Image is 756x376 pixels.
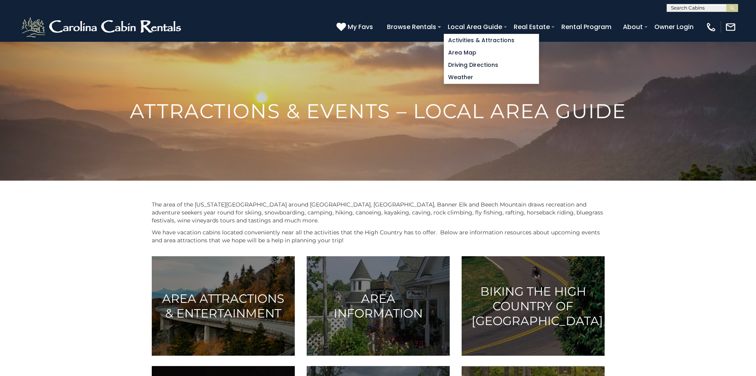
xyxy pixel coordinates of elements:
[444,20,506,34] a: Local Area Guide
[162,291,285,321] h3: Area Attractions & Entertainment
[510,20,554,34] a: Real Estate
[472,284,595,328] h3: Biking the High Country of [GEOGRAPHIC_DATA]
[650,20,698,34] a: Owner Login
[383,20,440,34] a: Browse Rentals
[444,34,539,47] a: Activities & Attractions
[619,20,647,34] a: About
[444,71,539,84] a: Weather
[152,256,295,356] a: Area Attractions & Entertainment
[317,291,440,321] h3: Area Information
[706,21,717,33] img: phone-regular-white.png
[152,201,605,224] p: The area of the [US_STATE][GEOGRAPHIC_DATA] around [GEOGRAPHIC_DATA], [GEOGRAPHIC_DATA], Banner E...
[348,22,373,32] span: My Favs
[307,256,450,356] a: Area Information
[444,59,539,71] a: Driving Directions
[336,22,375,32] a: My Favs
[557,20,615,34] a: Rental Program
[444,47,539,59] a: Area Map
[152,228,605,244] p: We have vacation cabins located conveniently near all the activities that the High Country has to...
[462,256,605,356] a: Biking the High Country of [GEOGRAPHIC_DATA]
[725,21,736,33] img: mail-regular-white.png
[20,15,185,39] img: White-1-2.png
